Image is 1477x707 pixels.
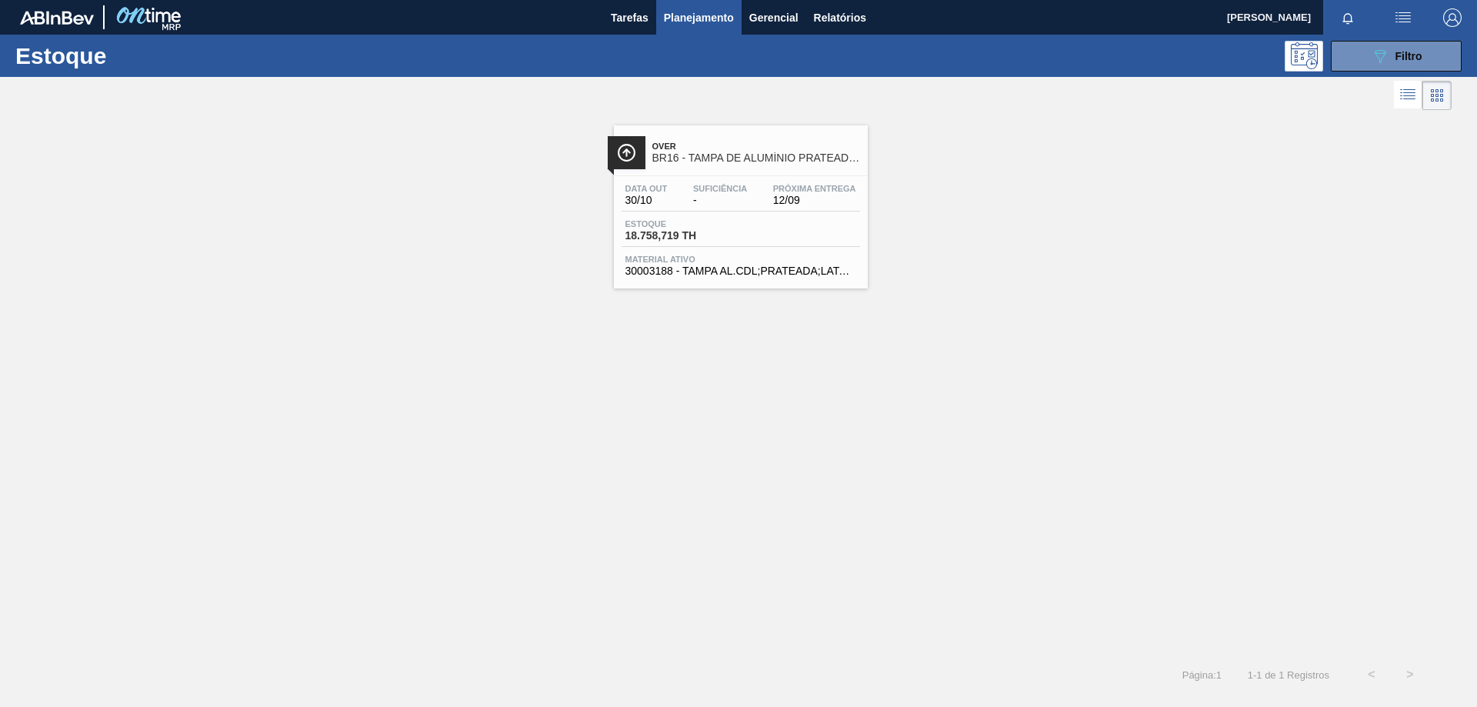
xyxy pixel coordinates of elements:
img: Ícone [617,143,636,162]
span: 30003188 - TAMPA AL.CDL;PRATEADA;LATA-AUTOMATICA; [625,265,856,277]
div: Visão em Cards [1422,81,1452,110]
button: Filtro [1331,41,1462,72]
span: Estoque [625,219,733,228]
span: Página : 1 [1182,669,1222,681]
h1: Estoque [15,47,245,65]
img: Logout [1443,8,1462,27]
span: 18.758,719 TH [625,230,733,242]
div: Visão em Lista [1394,81,1422,110]
button: < [1352,655,1391,694]
span: Tarefas [611,8,648,27]
span: - [693,195,747,206]
div: Pogramando: nenhum usuário selecionado [1285,41,1323,72]
span: Material ativo [625,255,856,264]
span: Próxima Entrega [773,184,856,193]
span: Filtro [1395,50,1422,62]
span: Relatórios [814,8,866,27]
a: ÍconeOverBR16 - TAMPA DE ALUMÍNIO PRATEADA BALL CDLData out30/10Suficiência-Próxima Entrega12/09E... [602,114,875,288]
span: BR16 - TAMPA DE ALUMÍNIO PRATEADA BALL CDL [652,152,860,164]
span: Over [652,142,860,151]
button: > [1391,655,1429,694]
img: TNhmsLtSVTkK8tSr43FrP2fwEKptu5GPRR3wAAAABJRU5ErkJggg== [20,11,94,25]
button: Notificações [1323,7,1372,28]
span: Data out [625,184,668,193]
span: 30/10 [625,195,668,206]
span: 1 - 1 de 1 Registros [1245,669,1329,681]
img: userActions [1394,8,1412,27]
span: Planejamento [664,8,734,27]
span: Gerencial [749,8,799,27]
span: Suficiência [693,184,747,193]
span: 12/09 [773,195,856,206]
